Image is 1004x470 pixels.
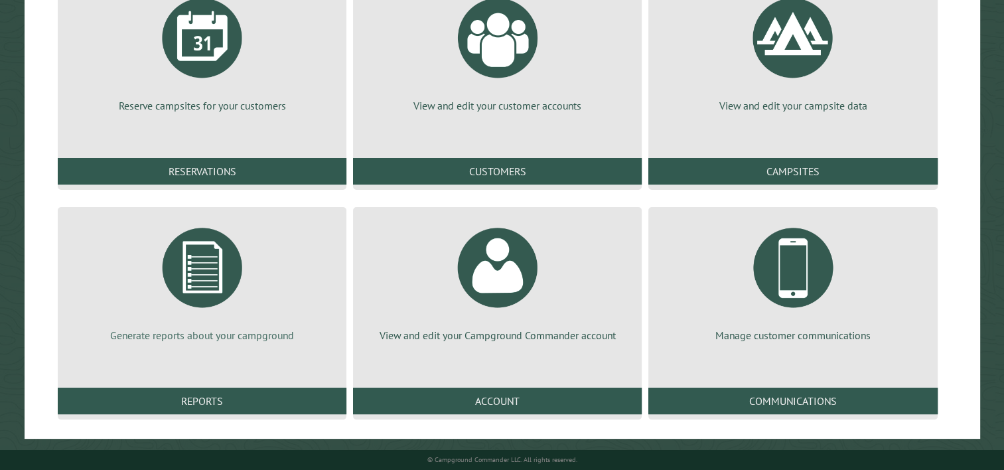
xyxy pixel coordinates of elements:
[369,328,626,343] p: View and edit your Campground Commander account
[353,388,642,414] a: Account
[74,98,330,113] p: Reserve campsites for your customers
[58,158,346,185] a: Reservations
[353,158,642,185] a: Customers
[369,98,626,113] p: View and edit your customer accounts
[648,158,937,185] a: Campsites
[74,218,330,343] a: Generate reports about your campground
[74,328,330,343] p: Generate reports about your campground
[58,388,346,414] a: Reports
[664,98,921,113] p: View and edit your campsite data
[664,218,921,343] a: Manage customer communications
[664,328,921,343] p: Manage customer communications
[648,388,937,414] a: Communications
[369,218,626,343] a: View and edit your Campground Commander account
[427,455,577,464] small: © Campground Commander LLC. All rights reserved.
